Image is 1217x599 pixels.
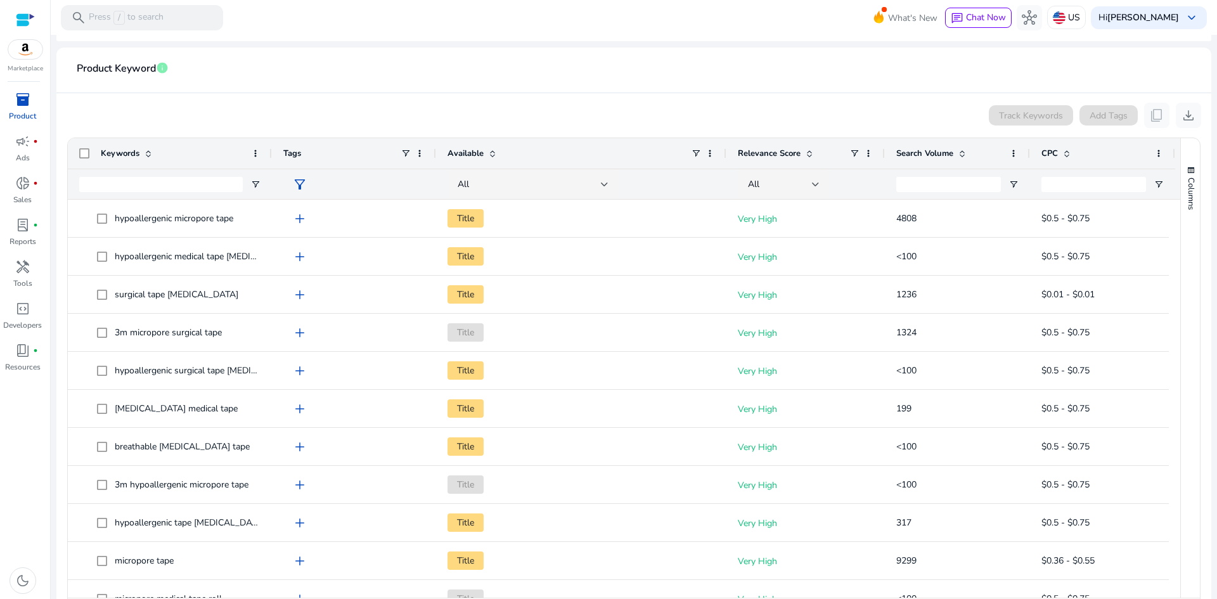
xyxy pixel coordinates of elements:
img: amazon.svg [8,40,42,59]
button: Open Filter Menu [1008,179,1019,190]
p: Product [9,110,36,122]
p: Very High [738,548,873,574]
p: Resources [5,361,41,373]
span: download [1181,108,1196,123]
span: Title [448,361,484,380]
p: Very High [738,510,873,536]
span: $0.36 - $0.55 [1041,555,1095,567]
span: <100 [896,250,917,262]
span: inventory_2 [15,92,30,107]
span: chat [951,12,963,25]
p: Marketplace [8,64,43,74]
input: CPC Filter Input [1041,177,1146,192]
span: <100 [896,479,917,491]
span: add [292,249,307,264]
span: What's New [888,7,937,29]
span: breathable [MEDICAL_DATA] tape [115,441,250,453]
span: Title [448,399,484,418]
span: Title [448,475,484,494]
p: Very High [738,206,873,232]
p: Very High [738,282,873,308]
span: $0.5 - $0.75 [1041,364,1090,377]
p: Very High [738,358,873,384]
span: fiber_manual_record [33,222,38,228]
b: [PERSON_NAME] [1107,11,1179,23]
span: dark_mode [15,573,30,588]
span: fiber_manual_record [33,348,38,353]
span: fiber_manual_record [33,139,38,144]
span: add [292,363,307,378]
span: Title [448,323,484,342]
span: Title [448,437,484,456]
span: add [292,553,307,569]
p: Very High [738,244,873,270]
p: Very High [738,396,873,422]
span: Product Keyword [77,58,156,80]
span: $0.5 - $0.75 [1041,479,1090,491]
span: $0.01 - $0.01 [1041,288,1095,300]
span: $0.5 - $0.75 [1041,326,1090,338]
span: add [292,477,307,493]
span: hypoallergenic surgical tape [MEDICAL_DATA] [115,364,298,377]
img: us.svg [1053,11,1066,24]
span: 317 [896,517,911,529]
span: / [113,11,125,25]
button: Open Filter Menu [250,179,261,190]
button: hub [1017,5,1042,30]
span: hypoallergenic medical tape [MEDICAL_DATA] [115,250,297,262]
span: Title [448,285,484,304]
p: Tools [13,278,32,289]
span: $0.5 - $0.75 [1041,517,1090,529]
span: <100 [896,364,917,377]
span: book_4 [15,343,30,358]
span: handyman [15,259,30,274]
button: download [1176,103,1201,128]
span: 9299 [896,555,917,567]
span: hub [1022,10,1037,25]
span: CPC [1041,148,1058,159]
span: 4808 [896,212,917,224]
span: Keywords [101,148,139,159]
span: search [71,10,86,25]
p: Reports [10,236,36,247]
p: Hi [1098,13,1179,22]
span: add [292,287,307,302]
input: Search Volume Filter Input [896,177,1001,192]
span: filter_alt [292,177,307,192]
span: All [458,178,469,190]
p: Press to search [89,11,164,25]
span: add [292,211,307,226]
p: Sales [13,194,32,205]
span: add [292,401,307,416]
span: Relevance Score [738,148,801,159]
span: Title [448,247,484,266]
span: lab_profile [15,217,30,233]
span: Title [448,209,484,228]
span: Tags [283,148,301,159]
button: Open Filter Menu [1154,179,1164,190]
span: [MEDICAL_DATA] medical tape [115,403,238,415]
p: Ads [16,152,30,164]
span: info [156,61,169,74]
span: $0.5 - $0.75 [1041,250,1090,262]
span: Title [448,513,484,532]
span: Title [448,551,484,570]
p: Very High [738,472,873,498]
span: hypoallergenic tape [MEDICAL_DATA] [115,517,265,529]
span: Available [448,148,484,159]
span: All [748,178,759,190]
span: Chat Now [966,11,1006,23]
span: surgical tape [MEDICAL_DATA] [115,288,238,300]
span: micropore tape [115,555,174,567]
p: Very High [738,434,873,460]
span: $0.5 - $0.75 [1041,441,1090,453]
span: add [292,515,307,531]
span: add [292,325,307,340]
span: add [292,439,307,454]
p: Developers [3,319,42,331]
span: 1324 [896,326,917,338]
span: donut_small [15,176,30,191]
span: $0.5 - $0.75 [1041,212,1090,224]
span: <100 [896,441,917,453]
input: Keywords Filter Input [79,177,243,192]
